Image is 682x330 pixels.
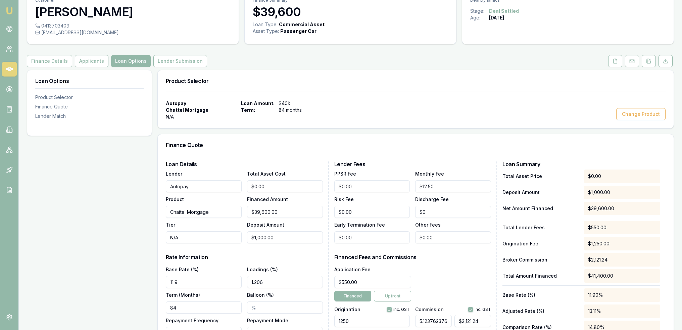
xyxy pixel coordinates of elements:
p: Origination Fee [502,240,579,247]
input: $ [415,231,491,243]
img: emu-icon-u.png [5,7,13,15]
div: $2,121.24 [584,253,660,267]
label: Tier [166,222,175,228]
label: Origination [334,307,360,312]
label: Loadings (%) [247,267,278,272]
button: Loan Options [111,55,151,67]
label: Base Rate (%) [166,267,199,272]
div: $0.00 [584,170,660,183]
span: Term: [241,107,275,113]
label: Discharge Fee [415,196,449,202]
div: Lender Match [35,113,144,120]
p: Broker Commission [502,256,579,263]
p: Total Amount Financed [502,273,579,279]
input: $ [334,231,410,243]
button: Applicants [75,55,108,67]
input: $ [334,276,411,288]
label: Commission [415,307,444,312]
button: Finance Details [27,55,72,67]
div: Finance Quote [35,103,144,110]
span: N/A [166,113,174,120]
label: Product [166,196,184,202]
div: Passenger Car [280,28,316,35]
input: $ [415,180,491,192]
span: 84 months [279,107,313,113]
button: Financed [334,291,372,301]
div: [EMAIL_ADDRESS][DOMAIN_NAME] [35,29,231,36]
div: $41,400.00 [584,269,660,283]
div: 0413703409 [35,22,231,29]
h3: Loan Options [35,78,144,84]
h3: Product Selector [166,78,666,84]
div: $1,250.00 [584,237,660,250]
h3: Financed Fees and Commissions [334,254,491,260]
a: Lender Submission [152,55,208,67]
input: $ [247,231,323,243]
a: Loan Options [110,55,152,67]
label: Application Fee [334,267,371,272]
label: Financed Amount [247,196,288,202]
input: % [166,276,242,288]
p: Adjusted Rate (%) [502,308,579,315]
input: % [415,315,452,327]
a: Finance Details [27,55,74,67]
p: Deposit Amount [502,189,579,196]
input: $ [334,180,410,192]
div: $1,000.00 [584,186,660,199]
h3: Lender Fees [334,161,491,167]
h3: Rate Information [166,254,323,260]
div: Loan Type: [253,21,278,28]
button: Lender Submission [153,55,207,67]
h3: Loan Summary [502,161,660,167]
div: inc. GST [468,307,491,312]
p: Base Rate (%) [502,292,579,298]
div: 13.11% [584,304,660,318]
h3: Finance Quote [166,142,666,148]
div: Asset Type : [253,28,279,35]
div: Deal Settled [489,8,519,14]
div: [DATE] [489,14,504,21]
label: Total Asset Cost [247,171,286,177]
label: Other Fees [415,222,441,228]
input: $ [247,206,323,218]
p: Total Lender Fees [502,224,579,231]
div: Age: [470,14,489,21]
label: Risk Fee [334,196,354,202]
input: $ [247,180,323,192]
h3: [PERSON_NAME] [35,5,231,18]
label: Early Termination Fee [334,222,385,228]
input: % [247,276,323,288]
label: Monthly Fee [415,171,444,177]
label: Repayment Mode [247,318,288,323]
h3: $39,600 [253,5,448,18]
p: Total Asset Price [502,173,579,180]
span: Loan Amount: [241,100,275,107]
div: inc. GST [387,307,410,312]
label: Balloon (%) [247,292,274,298]
button: Upfront [374,291,411,301]
input: % [247,301,323,314]
input: $ [415,206,491,218]
label: Lender [166,171,182,177]
div: Stage: [470,8,489,14]
h3: Loan Details [166,161,323,167]
label: Deposit Amount [247,222,284,228]
label: Repayment Frequency [166,318,218,323]
div: Product Selector [35,94,144,101]
input: $ [334,206,410,218]
span: Chattel Mortgage [166,107,208,113]
div: Commercial Asset [279,21,325,28]
div: $39,600.00 [584,202,660,215]
div: $550.00 [584,221,660,234]
p: Net Amount Financed [502,205,579,212]
button: Change Product [616,108,666,120]
div: 11.90% [584,288,660,302]
a: Applicants [74,55,110,67]
label: PPSR Fee [334,171,356,177]
span: $40k [279,100,313,107]
span: Autopay [166,100,186,107]
label: Term (Months) [166,292,200,298]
